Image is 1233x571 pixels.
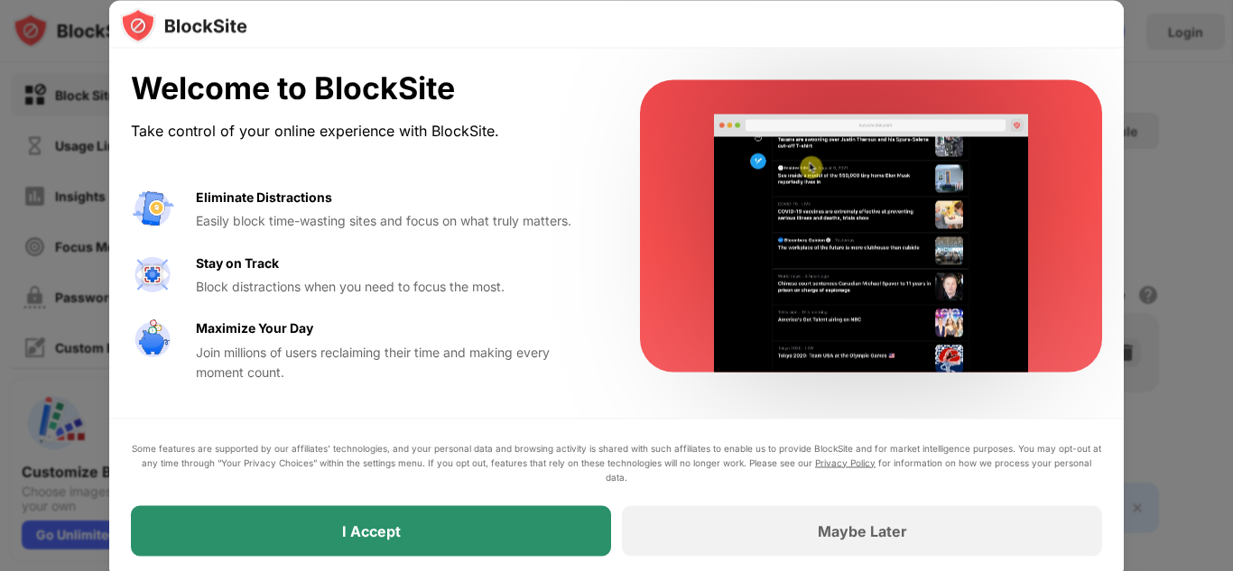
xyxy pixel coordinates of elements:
img: value-focus.svg [131,253,174,296]
div: Some features are supported by our affiliates’ technologies, and your personal data and browsing ... [131,440,1102,484]
div: Take control of your online experience with BlockSite. [131,117,597,143]
img: value-avoid-distractions.svg [131,187,174,230]
div: I Accept [342,521,401,539]
div: Maximize Your Day [196,318,313,338]
div: Easily block time-wasting sites and focus on what truly matters. [196,211,597,231]
div: Eliminate Distractions [196,187,332,207]
div: Stay on Track [196,253,279,272]
div: Block distractions when you need to focus the most. [196,276,597,296]
div: Welcome to BlockSite [131,70,597,107]
div: Maybe Later [818,521,907,539]
a: Privacy Policy [815,456,876,467]
div: Join millions of users reclaiming their time and making every moment count. [196,342,597,382]
img: value-safe-time.svg [131,318,174,362]
img: logo-blocksite.svg [120,7,247,43]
